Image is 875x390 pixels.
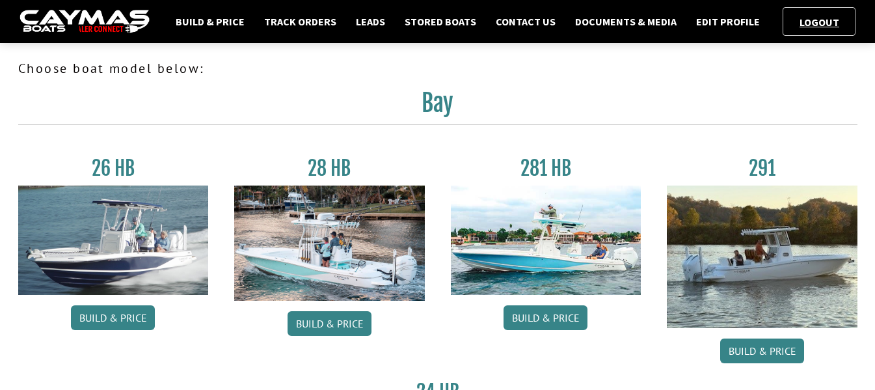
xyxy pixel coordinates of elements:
p: Choose boat model below: [18,59,857,78]
h3: 281 HB [451,156,641,180]
h3: 28 HB [234,156,425,180]
img: 28_hb_thumbnail_for_caymas_connect.jpg [234,186,425,301]
a: Contact Us [489,13,562,30]
img: caymas-dealer-connect-2ed40d3bc7270c1d8d7ffb4b79bf05adc795679939227970def78ec6f6c03838.gif [20,10,150,34]
a: Leads [349,13,392,30]
a: Build & Price [169,13,251,30]
a: Edit Profile [690,13,766,30]
h2: Bay [18,89,857,125]
a: Logout [793,16,846,29]
img: 291_Thumbnail.jpg [667,186,857,328]
a: Stored Boats [398,13,483,30]
a: Build & Price [71,305,155,330]
h3: 291 [667,156,857,180]
a: Build & Price [504,305,587,330]
h3: 26 HB [18,156,209,180]
img: 28-hb-twin.jpg [451,186,641,295]
a: Build & Price [288,311,371,336]
img: 26_new_photo_resized.jpg [18,186,209,295]
a: Build & Price [720,339,804,363]
a: Documents & Media [569,13,683,30]
a: Track Orders [258,13,343,30]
